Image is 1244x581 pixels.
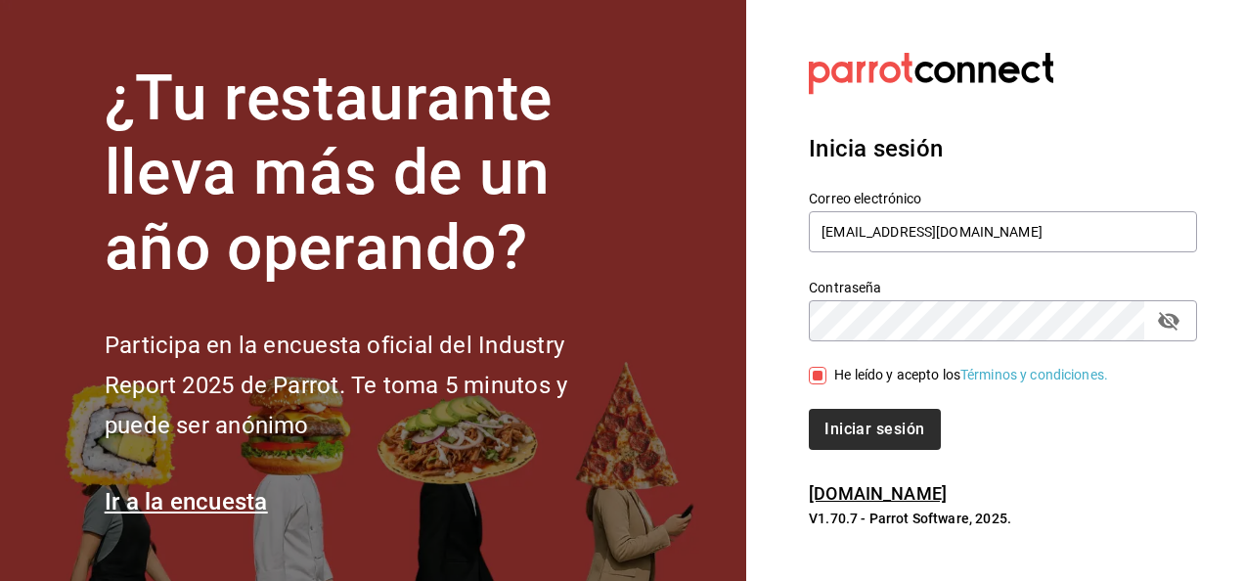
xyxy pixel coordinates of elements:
[809,280,1197,293] label: Contraseña
[105,326,633,445] h2: Participa en la encuesta oficial del Industry Report 2025 de Parrot. Te toma 5 minutos y puede se...
[809,191,1197,204] label: Correo electrónico
[809,483,947,504] a: [DOMAIN_NAME]
[809,211,1197,252] input: Ingresa tu correo electrónico
[809,131,1197,166] h3: Inicia sesión
[809,509,1197,528] p: V1.70.7 - Parrot Software, 2025.
[809,409,940,450] button: Iniciar sesión
[960,367,1108,382] a: Términos y condiciones.
[105,488,268,515] a: Ir a la encuesta
[105,62,633,287] h1: ¿Tu restaurante lleva más de un año operando?
[1152,304,1185,337] button: passwordField
[834,365,1108,385] div: He leído y acepto los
